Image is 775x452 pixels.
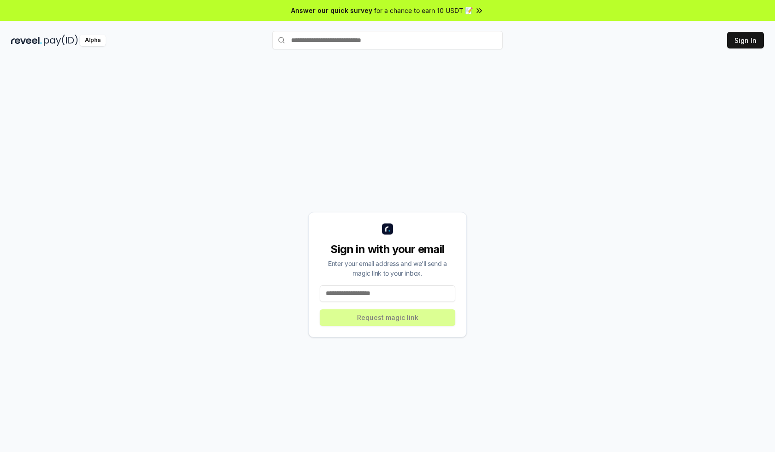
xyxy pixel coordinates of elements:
[291,6,372,15] span: Answer our quick survey
[320,259,455,278] div: Enter your email address and we’ll send a magic link to your inbox.
[374,6,473,15] span: for a chance to earn 10 USDT 📝
[727,32,764,48] button: Sign In
[11,35,42,46] img: reveel_dark
[80,35,106,46] div: Alpha
[320,242,455,257] div: Sign in with your email
[44,35,78,46] img: pay_id
[382,223,393,235] img: logo_small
